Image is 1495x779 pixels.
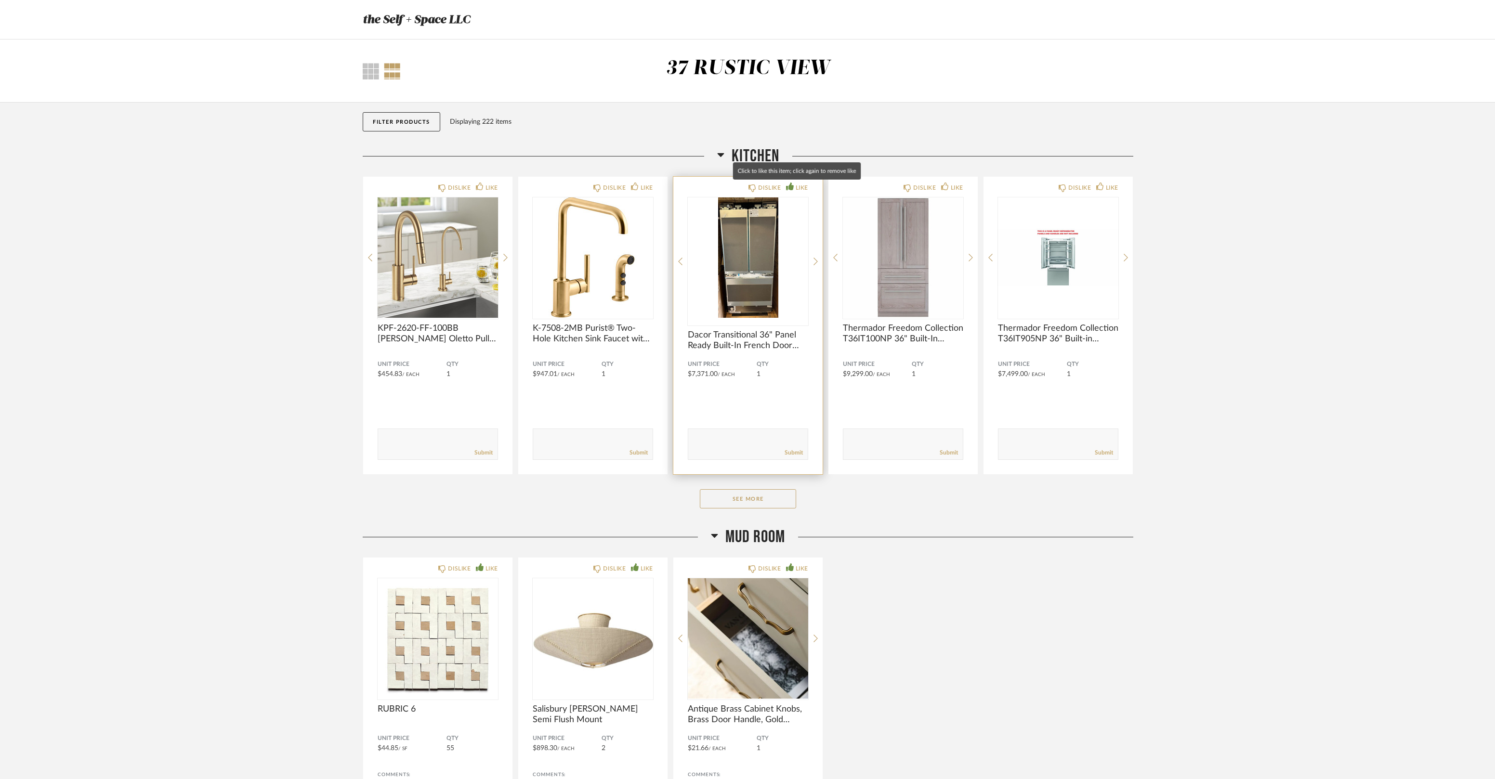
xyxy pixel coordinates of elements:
span: Thermador Freedom Collection T36IT905NP 36" Built-in French Door Refrigerator [998,323,1118,344]
div: LIKE [951,183,963,193]
span: $7,499.00 [998,371,1028,377]
span: QTY [602,361,653,368]
span: 55 [446,745,454,752]
span: / Each [402,372,420,377]
span: Kitchen [732,146,779,167]
div: LIKE [796,183,808,193]
div: DISLIKE [913,183,936,193]
span: / Each [1028,372,1045,377]
img: undefined [533,197,653,318]
span: Unit Price [378,361,446,368]
span: QTY [446,735,498,742]
img: undefined [998,197,1118,318]
span: Unit Price [688,361,757,368]
div: LIKE [485,564,498,573]
span: KPF-2620-FF-100BB [PERSON_NAME] Oletto Pull-Down Kitchen Faucet and [PERSON_NAME] Water Filter Fa... [378,323,498,344]
span: / Each [718,372,735,377]
img: undefined [378,197,498,318]
div: Displaying 222 items [450,117,1129,127]
img: undefined [533,578,653,699]
div: DISLIKE [603,564,626,573]
span: Dacor Transitional 36" Panel Ready Built-In French Door Refrigerator DRF365300AP [688,330,808,351]
div: LIKE [796,564,808,573]
span: QTY [1067,361,1118,368]
span: / Each [557,746,575,751]
span: 1 [757,371,761,377]
button: See More [700,489,796,508]
img: undefined [843,197,963,318]
span: QTY [757,735,808,742]
span: Mud Room [725,527,785,547]
span: Unit Price [378,735,446,742]
div: 0 [688,197,808,318]
a: Submit [785,449,803,457]
span: QTY [602,735,653,742]
span: QTY [757,361,808,368]
a: Submit [940,449,958,457]
div: 37 RUSTIC VIEW [666,58,830,78]
img: undefined [688,197,808,318]
div: DISLIKE [758,183,781,193]
span: $44.85 [378,745,398,752]
span: $947.01 [533,371,557,377]
span: 1 [912,371,916,377]
span: Salisbury [PERSON_NAME] Semi Flush Mount [533,704,653,725]
button: Filter Products [363,112,440,131]
span: Unit Price [688,735,757,742]
div: LIKE [641,183,653,193]
span: K-7508-2MB Purist® Two-Hole Kitchen Sink Faucet with 8" Spout and Matching Finish Sidespray [533,323,653,344]
span: $7,371.00 [688,371,718,377]
span: Unit Price [843,361,912,368]
span: Unit Price [533,361,602,368]
div: DISLIKE [603,183,626,193]
a: Submit [629,449,648,457]
span: QTY [912,361,963,368]
span: $9,299.00 [843,371,873,377]
span: / Each [873,372,890,377]
a: Submit [1095,449,1113,457]
img: undefined [688,578,808,699]
span: RUBRIC 6 [378,704,498,714]
img: undefined [378,578,498,699]
div: DISLIKE [448,183,471,193]
div: DISLIKE [448,564,471,573]
div: LIKE [641,564,653,573]
span: 1 [446,371,450,377]
span: QTY [446,361,498,368]
div: DISLIKE [1068,183,1091,193]
span: Thermador Freedom Collection T36IT100NP 36" Built-In French Door Refrigerator [843,323,963,344]
div: LIKE [485,183,498,193]
span: Unit Price [998,361,1067,368]
span: 1 [1067,371,1071,377]
a: Submit [474,449,493,457]
h3: the Self + Space LLC [363,11,470,29]
span: 2 [602,745,605,752]
span: / SF [398,746,407,751]
span: Antique Brass Cabinet Knobs, Brass Door Handle, Gold Drawer Handles, Modern Cabinet Hardware, Bru... [688,704,808,725]
span: $898.30 [533,745,557,752]
span: $21.66 [688,745,708,752]
span: 1 [757,745,761,752]
span: $454.83 [378,371,402,377]
span: Unit Price [533,735,602,742]
span: / Each [708,746,726,751]
span: / Each [557,372,575,377]
div: DISLIKE [758,564,781,573]
span: 1 [602,371,605,377]
div: LIKE [1106,183,1118,193]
